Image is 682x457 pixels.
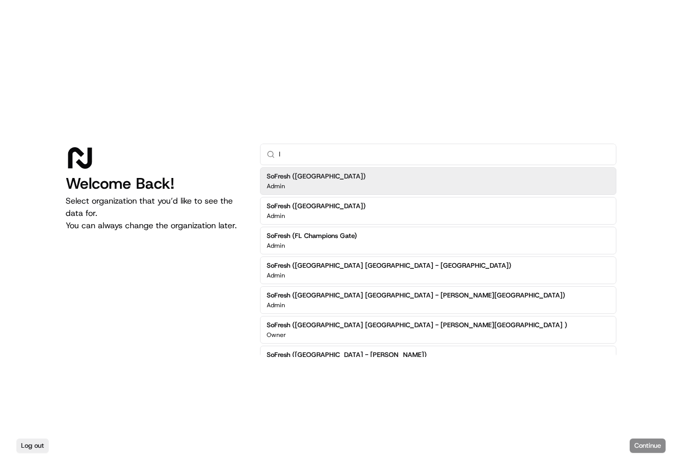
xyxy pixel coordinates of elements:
[267,321,567,330] h2: SoFresh ([GEOGRAPHIC_DATA] [GEOGRAPHIC_DATA] - [PERSON_NAME][GEOGRAPHIC_DATA] )
[267,242,285,250] p: Admin
[267,291,565,300] h2: SoFresh ([GEOGRAPHIC_DATA] [GEOGRAPHIC_DATA] - [PERSON_NAME][GEOGRAPHIC_DATA])
[66,174,244,193] h1: Welcome Back!
[267,271,285,280] p: Admin
[267,350,427,360] h2: SoFresh ([GEOGRAPHIC_DATA] - [PERSON_NAME])
[16,439,49,453] button: Log out
[267,202,366,211] h2: SoFresh ([GEOGRAPHIC_DATA])
[267,231,357,241] h2: SoFresh (FL Champions Gate)
[267,331,286,339] p: Owner
[267,172,366,181] h2: SoFresh ([GEOGRAPHIC_DATA])
[267,212,285,220] p: Admin
[279,144,610,165] input: Type to search...
[267,301,285,309] p: Admin
[66,195,244,232] p: Select organization that you’d like to see the data for. You can always change the organization l...
[267,261,511,270] h2: SoFresh ([GEOGRAPHIC_DATA] [GEOGRAPHIC_DATA] - [GEOGRAPHIC_DATA])
[267,182,285,190] p: Admin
